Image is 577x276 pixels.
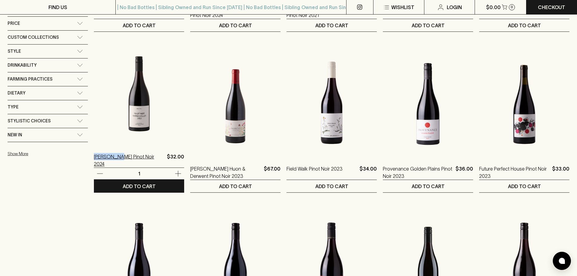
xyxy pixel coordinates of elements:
p: $0.00 [486,4,501,11]
a: Provenance Golden Plains Pinot Noir 2023 [383,165,453,180]
a: [PERSON_NAME] Pinot Noir 2024 [94,153,164,168]
button: ADD TO CART [287,19,377,32]
p: ADD TO CART [219,22,252,29]
p: $67.00 [264,165,280,180]
p: 0 [511,5,513,9]
img: Future Perfect House Pinot Noir 2023 [479,50,569,156]
p: $33.00 [552,165,569,180]
div: Price [8,17,88,30]
div: Dietary [8,86,88,100]
a: Field Walk Pinot Noir 2023 [287,165,343,180]
span: Price [8,20,20,27]
p: Login [447,4,462,11]
span: New In [8,131,22,139]
button: ADD TO CART [287,180,377,192]
button: ADD TO CART [383,180,473,192]
img: Field Walk Pinot Noir 2023 [287,50,377,156]
p: ADD TO CART [508,22,541,29]
p: Checkout [538,4,565,11]
span: Style [8,48,21,55]
button: Show More [8,148,87,160]
p: ADD TO CART [315,183,348,190]
img: Rob Hall Pinot Noir 2024 [94,38,184,144]
p: ADD TO CART [123,22,156,29]
a: [PERSON_NAME] Huon & Derwent Pinot Noir 2023 [190,165,261,180]
img: bubble-icon [559,258,565,264]
p: ADD TO CART [315,22,348,29]
button: ADD TO CART [94,180,184,192]
p: Wishlist [391,4,414,11]
p: 1 [132,170,146,177]
div: Style [8,45,88,58]
p: $32.00 [167,153,184,168]
p: $34.00 [360,165,377,180]
button: ADD TO CART [479,19,569,32]
button: ADD TO CART [190,19,280,32]
p: ADD TO CART [412,22,445,29]
p: $36.00 [456,165,473,180]
span: Stylistic Choices [8,117,51,125]
span: Custom Collections [8,34,59,41]
p: ADD TO CART [412,183,445,190]
p: ADD TO CART [219,183,252,190]
div: Type [8,100,88,114]
span: Dietary [8,89,25,97]
span: Drinkability [8,62,37,69]
img: Provenance Golden Plains Pinot Noir 2023 [383,50,473,156]
div: Stylistic Choices [8,114,88,128]
div: Custom Collections [8,31,88,44]
div: Drinkability [8,58,88,72]
div: Farming Practices [8,72,88,86]
button: ADD TO CART [190,180,280,192]
button: ADD TO CART [479,180,569,192]
button: ADD TO CART [94,19,184,32]
img: Marco Lubiana Huon & Derwent Pinot Noir 2023 [190,50,280,156]
span: Farming Practices [8,75,52,83]
div: New In [8,128,88,142]
span: Type [8,103,18,111]
p: ADD TO CART [508,183,541,190]
p: FIND US [48,4,67,11]
p: ADD TO CART [123,183,156,190]
a: Future Perfect House Pinot Noir 2023 [479,165,550,180]
button: ADD TO CART [383,19,473,32]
